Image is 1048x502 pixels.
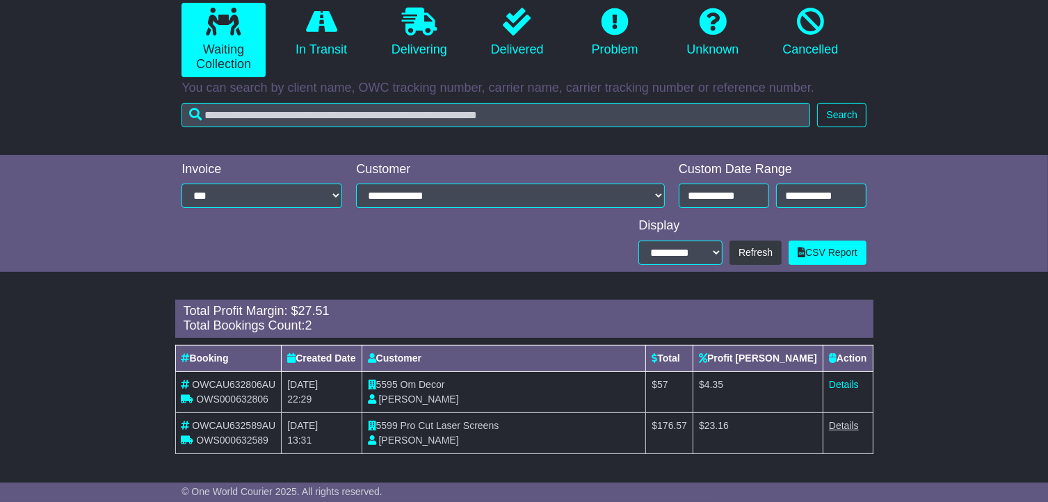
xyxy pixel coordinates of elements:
[829,420,859,431] a: Details
[671,3,755,63] a: Unknown
[573,3,657,63] a: Problem
[287,379,318,390] span: [DATE]
[362,345,646,371] th: Customer
[693,345,823,371] th: Profit [PERSON_NAME]
[184,318,865,334] div: Total Bookings Count:
[182,81,866,96] p: You can search by client name, OWC tracking number, carrier name, carrier tracking number or refe...
[823,345,873,371] th: Action
[378,3,462,63] a: Delivering
[182,162,342,177] div: Invoice
[829,379,859,390] a: Details
[196,435,268,446] span: OWS000632589
[175,345,282,371] th: Booking
[679,162,866,177] div: Custom Date Range
[657,420,687,431] span: 176.57
[646,412,693,453] td: $
[475,3,559,63] a: Delivered
[356,162,665,177] div: Customer
[287,435,312,446] span: 13:31
[789,241,866,265] a: CSV Report
[298,304,330,318] span: 27.51
[704,379,723,390] span: 4.35
[657,379,668,390] span: 57
[192,420,275,431] span: OWCAU632589AU
[401,379,445,390] span: Om Decor
[729,241,782,265] button: Refresh
[378,394,458,405] span: [PERSON_NAME]
[646,345,693,371] th: Total
[704,420,729,431] span: 23.16
[196,394,268,405] span: OWS000632806
[192,379,275,390] span: OWCAU632806AU
[646,371,693,412] td: $
[768,3,853,63] a: Cancelled
[376,420,398,431] span: 5599
[693,371,823,412] td: $
[305,318,312,332] span: 2
[282,345,362,371] th: Created Date
[287,420,318,431] span: [DATE]
[401,420,499,431] span: Pro Cut Laser Screens
[638,218,866,234] div: Display
[182,3,266,77] a: Waiting Collection
[376,379,398,390] span: 5595
[182,486,382,497] span: © One World Courier 2025. All rights reserved.
[693,412,823,453] td: $
[378,435,458,446] span: [PERSON_NAME]
[287,394,312,405] span: 22:29
[280,3,364,63] a: In Transit
[817,103,866,127] button: Search
[184,304,865,319] div: Total Profit Margin: $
